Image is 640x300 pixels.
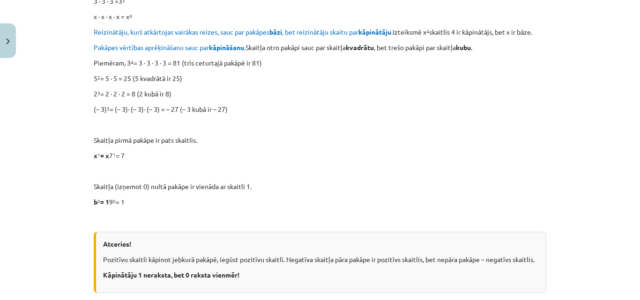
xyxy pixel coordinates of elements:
[94,182,546,191] p: Skaitļa (izņemot 0) nultā pakāpe ir vienāda ar skaitli 1.
[94,197,546,207] p: 9 = 1
[100,198,109,206] b: = 1
[107,105,110,112] sup: 3
[94,27,546,37] p: Izteiksmē x skaitlis 4 ir kāpinātājs, bet x ir bāze.
[94,89,546,99] p: 2 = 2 ∙ 2 ∙ 2 = 8 (2 kubā ir 8)
[6,38,10,44] img: icon-close-lesson-0947bae3869378f0d4975bcd49f059093ad1ed9edebbc8119c70593378902aed.svg
[103,240,131,248] b: Atceries!
[94,135,546,145] p: Skaitļa pirmā pakāpe ir pats skaitlis.
[358,28,391,36] b: kāpinātāju
[97,74,100,81] sup: 2
[103,271,239,279] strong: Kāpinātāju 1 neraksta, bet 0 raksta vienmēr!
[94,104,546,114] p: (– 3) = (– 3)∙ (– 3)∙ (– 3) = – 27 (– 3 kubā ir – 27)
[94,43,546,52] p: Skaitļa otro pakāpi sauc par skaitļa , bet trešo pakāpi par skaitļa .
[269,28,282,36] b: bāzi
[97,151,100,158] sup: 1
[94,73,546,83] p: 5 = 5 ∙ 5 = 25 (5 kvadrātā ir 25)
[94,12,546,22] p: x ∙ x ∙ x ∙ x = x
[94,28,393,36] span: Reizinātāju, kurš atkārtojas vairākas reizes, sauc par pakāpes , bet reizinātāju skaitu par .
[94,151,546,161] p: 7 = 7
[94,43,246,51] span: Pakāpes vērtības aprēķināšanu sauc par .
[426,28,429,35] sup: 4
[131,59,134,66] sup: 4
[94,198,97,206] b: b
[346,43,374,51] b: kvadrātu
[100,151,109,160] b: = x
[103,255,539,264] p: Pozitīvu skaitli kāpinot jebkurā pakāpē, iegūst pozitīvu skaitli. Negatīva skaitļa pāra pakāpe ir...
[113,151,116,158] sup: 1
[113,198,116,205] sup: 0
[94,151,97,160] b: x
[97,89,100,96] sup: 3
[97,198,100,205] sup: 0
[456,43,471,51] b: kubu
[209,43,244,51] b: kāpināšanu
[129,12,132,19] sup: 4
[94,58,546,68] p: Piemēram, 3 = 3 ∙ 3 ∙ 3 ∙ 3 = 81 (trīs ceturtajā pakāpē ir 81)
